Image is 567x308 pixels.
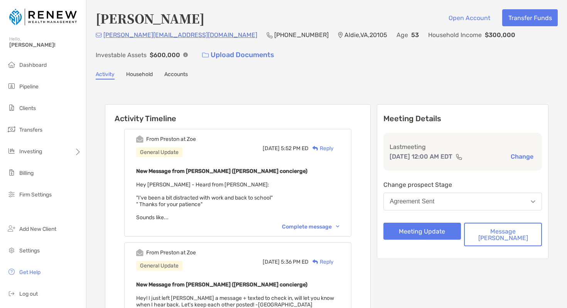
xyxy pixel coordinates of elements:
span: Hey! I just left [PERSON_NAME] a message + texted to check in, will let you know when I hear back... [136,295,334,308]
span: 5:36 PM ED [281,259,309,265]
span: Hey [PERSON_NAME] - Heard from [PERSON_NAME]: "I've been a bit distracted with work and back to s... [136,181,273,221]
span: [DATE] [263,259,280,265]
span: Dashboard [19,62,47,68]
div: Agreement Sent [390,198,435,205]
a: Accounts [164,71,188,80]
img: Chevron icon [336,225,339,228]
img: Info Icon [183,52,188,57]
img: Zoe Logo [9,3,77,31]
img: Event icon [136,135,143,143]
p: Change prospect Stage [383,180,542,190]
span: [PERSON_NAME]! [9,42,81,48]
button: Change [508,152,536,161]
img: Open dropdown arrow [531,200,535,203]
span: 5:52 PM ED [281,145,309,152]
p: Last meeting [390,142,536,152]
button: Meeting Update [383,223,461,240]
p: [DATE] 12:00 AM EDT [390,152,452,161]
span: Billing [19,170,34,176]
img: Email Icon [96,33,102,37]
p: [PHONE_NUMBER] [274,30,329,40]
p: Aldie , VA , 20105 [344,30,387,40]
p: Household Income [428,30,482,40]
div: Reply [309,144,334,152]
span: Investing [19,148,42,155]
h4: [PERSON_NAME] [96,9,204,27]
img: communication type [456,154,462,160]
img: button icon [202,52,209,58]
p: 53 [411,30,419,40]
span: Transfers [19,127,42,133]
img: Phone Icon [267,32,273,38]
img: settings icon [7,245,16,255]
p: $600,000 [150,50,180,60]
img: billing icon [7,168,16,177]
p: [PERSON_NAME][EMAIL_ADDRESS][DOMAIN_NAME] [103,30,257,40]
div: Complete message [282,223,339,230]
b: New Message from [PERSON_NAME] ([PERSON_NAME] concierge) [136,281,307,288]
img: Event icon [136,249,143,256]
span: [DATE] [263,145,280,152]
span: Get Help [19,269,40,276]
img: investing icon [7,146,16,156]
div: General Update [136,261,182,271]
a: Upload Documents [197,47,279,63]
span: Firm Settings [19,191,52,198]
img: clients icon [7,103,16,112]
img: add_new_client icon [7,224,16,233]
a: Household [126,71,153,80]
img: transfers icon [7,125,16,134]
button: Transfer Funds [502,9,558,26]
span: Settings [19,247,40,254]
span: Log out [19,291,38,297]
span: Pipeline [19,83,39,90]
b: New Message from [PERSON_NAME] ([PERSON_NAME] concierge) [136,168,307,174]
img: Location Icon [338,32,343,38]
div: From Preston at Zoe [146,249,196,256]
button: Agreement Sent [383,193,542,210]
div: From Preston at Zoe [146,136,196,142]
img: Reply icon [312,259,318,264]
a: Activity [96,71,115,80]
button: Open Account [442,9,496,26]
span: Add New Client [19,226,56,232]
span: Clients [19,105,36,112]
button: Message [PERSON_NAME] [464,223,542,246]
img: logout icon [7,289,16,298]
div: General Update [136,147,182,157]
div: Reply [309,258,334,266]
p: Investable Assets [96,50,147,60]
p: $300,000 [485,30,515,40]
p: Age [397,30,408,40]
img: Reply icon [312,146,318,151]
h6: Activity Timeline [105,105,370,123]
img: get-help icon [7,267,16,276]
img: pipeline icon [7,81,16,91]
p: Meeting Details [383,114,542,124]
img: firm-settings icon [7,190,16,199]
img: dashboard icon [7,60,16,69]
